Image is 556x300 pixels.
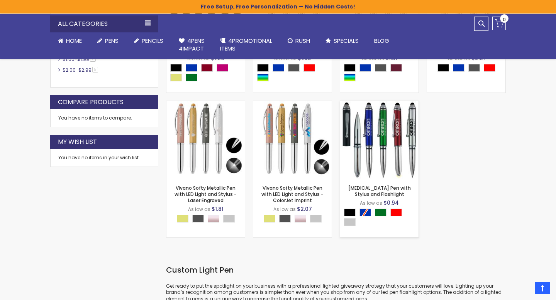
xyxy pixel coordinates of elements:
div: Gold [177,215,188,222]
a: 4PROMOTIONALITEMS [212,32,280,57]
span: Pencils [142,37,163,45]
span: Blog [374,37,389,45]
div: You have no items in your wish list. [58,155,150,161]
span: Home [66,37,82,45]
h2: Custom Light Pen [166,265,506,275]
a: Vivano Softy Metallic Pen with LED Light and Stylus - Laser Engraved [175,185,237,204]
span: 4Pens 4impact [179,37,205,52]
img: Vivano Softy Metallic Pen with LED Light and Stylus - ColorJet Imprint [253,101,332,179]
div: Select A Color [257,64,332,83]
div: Select A Color [170,64,245,83]
div: Assorted [257,74,269,81]
div: You have no items to compare. [50,109,158,127]
span: 0 [503,16,506,23]
div: Assorted [344,74,356,81]
div: Red [390,209,402,216]
div: Green [375,209,386,216]
div: Blue [186,64,197,72]
a: Rush [280,32,318,49]
div: Black [344,64,356,72]
div: Silver [310,215,322,222]
span: 5 [92,67,98,72]
span: $2.00 [63,67,76,73]
span: Pens [105,37,119,45]
span: $2.07 [297,205,312,213]
span: $2.99 [78,67,92,73]
div: Silver [223,215,235,222]
span: 2 [90,56,96,62]
div: Blue [453,64,464,72]
div: Black [437,64,449,72]
a: Home [50,32,90,49]
a: 0 [492,17,506,30]
div: Gunmetal [468,64,480,72]
a: Blog [366,32,397,49]
span: As low as [360,200,382,206]
a: $1.00-$1.992 [61,56,98,62]
div: Select A Color [177,215,239,224]
img: Vivano Softy Metallic Pen with LED Light and Stylus - Laser Engraved [166,101,245,179]
div: Gunmetal [375,64,386,72]
div: Black [257,64,269,72]
span: As low as [188,206,210,212]
span: 4PROMOTIONAL ITEMS [220,37,272,52]
a: 4Pens4impact [171,32,212,57]
div: Burgundy [201,64,213,72]
span: $0.94 [383,199,399,207]
div: Black [170,64,182,72]
span: $1.99 [77,56,89,62]
span: As low as [362,55,384,62]
a: Vivano Softy Metallic Pen with LED Light and Stylus - ColorJet Imprint [261,185,324,204]
div: Fushia [217,64,228,72]
div: Gunmetal [192,215,204,222]
div: Select A Color [344,64,419,83]
span: As low as [187,55,210,62]
div: Red [484,64,495,72]
span: As low as [273,206,296,212]
div: Select A Color [344,209,419,228]
div: All Categories [50,15,158,32]
div: Green [186,74,197,81]
span: $1.81 [212,205,224,213]
strong: Compare Products [58,98,124,106]
div: Gunmetal [288,64,300,72]
a: $2.00-$2.995 [61,67,101,73]
a: Kyra Pen with Stylus and Flashlight [340,101,419,107]
div: Rose Gold [208,215,219,222]
div: Rose Gold [295,215,306,222]
span: $1.00 [63,56,75,62]
iframe: Google Customer Reviews [492,279,556,300]
div: Black [344,209,356,216]
span: Specials [334,37,359,45]
img: Kyra Pen with Stylus and Flashlight [340,101,419,179]
a: Vivano Softy Metallic Pen with LED Light and Stylus - ColorJet Imprint [253,101,332,107]
div: Blue [359,64,371,72]
div: Gunmetal [279,215,291,222]
a: Pens [90,32,126,49]
div: Select A Color [264,215,325,224]
div: Gold [264,215,275,222]
div: Red [303,64,315,72]
span: As low as [274,55,297,62]
strong: My Wish List [58,138,97,146]
span: Rush [295,37,310,45]
div: Silver [344,218,356,226]
div: Gold [170,74,182,81]
a: Pencils [126,32,171,49]
div: Dark Red [390,64,402,72]
div: Blue [273,64,284,72]
a: [MEDICAL_DATA] Pen with Stylus and Flashlight [348,185,411,197]
a: Specials [318,32,366,49]
span: As low as [448,55,470,62]
div: Select A Color [437,64,499,74]
a: Vivano Softy Metallic Pen with LED Light and Stylus - Laser Engraved [166,101,245,107]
